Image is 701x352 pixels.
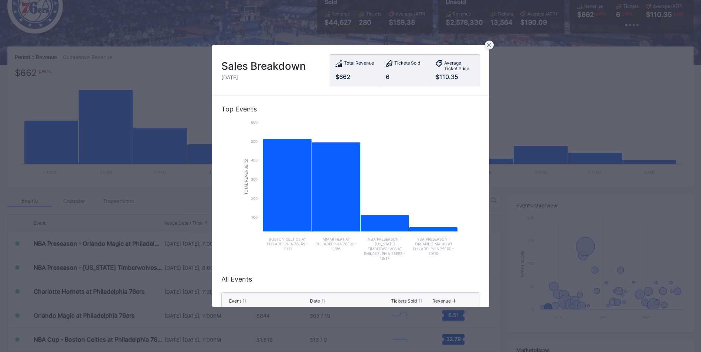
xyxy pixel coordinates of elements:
div: Top Events [221,105,480,113]
div: Event [229,298,241,304]
text: 200 [251,196,258,201]
div: Revenue [432,298,451,304]
text: Total Revenue ($) [244,159,248,194]
text: 400 [251,158,258,162]
div: Tickets Sold [394,60,420,68]
text: Miami Heat at Philadelphia 76ers - 2/26 [315,237,357,251]
text: 300 [251,177,258,182]
text: NBA Preseason - Orlando Magic at Philadelphia 76ers - 10/10 [413,237,454,256]
div: 6 [386,73,424,80]
div: $110.35 [436,73,474,80]
div: $662 [336,73,374,80]
text: 600 [251,120,258,124]
text: NBA Preseason - [US_STATE] Timberwolves at Philadelphia 76ers - 10/17 [364,237,405,260]
text: Boston Celtics at Philadelphia 76ers - 11/11 [266,237,308,251]
text: 500 [251,139,258,144]
div: Date [310,298,320,304]
div: Average Ticket Price [444,60,474,71]
text: 100 [251,215,258,220]
div: All Events [221,275,480,283]
div: Tickets Sold [391,298,417,304]
div: Total Revenue [344,60,374,68]
div: Sales Breakdown [221,60,306,72]
svg: Chart title [240,118,462,266]
div: [DATE] [221,74,306,80]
